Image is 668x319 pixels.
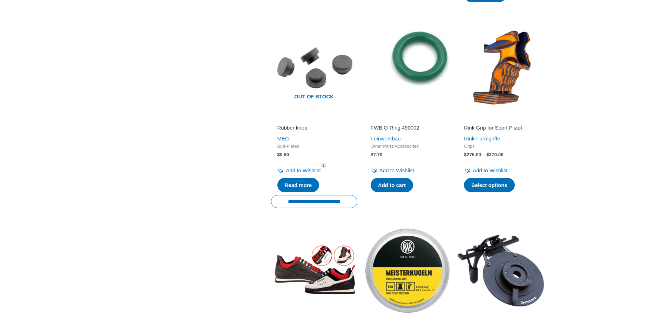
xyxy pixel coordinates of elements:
[464,178,515,193] a: Select options for “Rink Grip for Sport Pistol”
[371,124,444,134] a: FWB O-Ring 490002
[364,24,451,110] img: FWB O-Ring 490002
[286,167,321,173] span: Add to Wishlist
[321,163,326,168] span: 1
[271,24,357,110] img: Rubber knop
[458,227,544,313] img: Gehmann Clip-On Iris
[277,144,351,150] span: Butt-Plates
[371,152,383,157] bdi: 7.70
[464,152,467,157] span: $
[458,24,544,110] img: Rink Grip for Sport Pistol
[271,24,357,110] a: Out of stock
[464,124,538,134] a: Rink Grip for Sport Pistol
[464,144,538,150] span: Grips
[271,227,357,313] img: SAUER Pistol Shoes "EASY TOP"
[277,124,351,134] a: Rubber knop
[276,89,352,105] span: Out of stock
[371,115,444,123] iframe: Customer reviews powered by Trustpilot
[277,115,351,123] iframe: Customer reviews powered by Trustpilot
[277,124,351,131] h2: Rubber knop
[277,178,319,193] a: Read more about “Rubber knop”
[486,152,489,157] span: $
[464,136,500,141] a: Rink-Formgriffe
[277,136,289,141] a: MEC
[486,152,504,157] bdi: 370.00
[364,227,451,313] img: RWS Meisterkugeln
[371,144,444,150] span: Other Parts/Accessories
[371,152,373,157] span: $
[464,124,538,131] h2: Rink Grip for Sport Pistol
[371,178,413,193] a: Add to cart: “FWB O-Ring 490002”
[464,115,538,123] iframe: Customer reviews powered by Trustpilot
[473,167,507,173] span: Add to Wishlist
[371,136,401,141] a: Feinwerkbau
[371,124,444,131] h2: FWB O-Ring 490002
[277,166,321,175] a: Add to Wishlist
[464,166,507,175] a: Add to Wishlist
[483,152,485,157] span: –
[464,152,481,157] bdi: 275.00
[371,166,414,175] a: Add to Wishlist
[277,152,280,157] span: $
[277,152,289,157] bdi: 0.50
[379,167,414,173] span: Add to Wishlist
